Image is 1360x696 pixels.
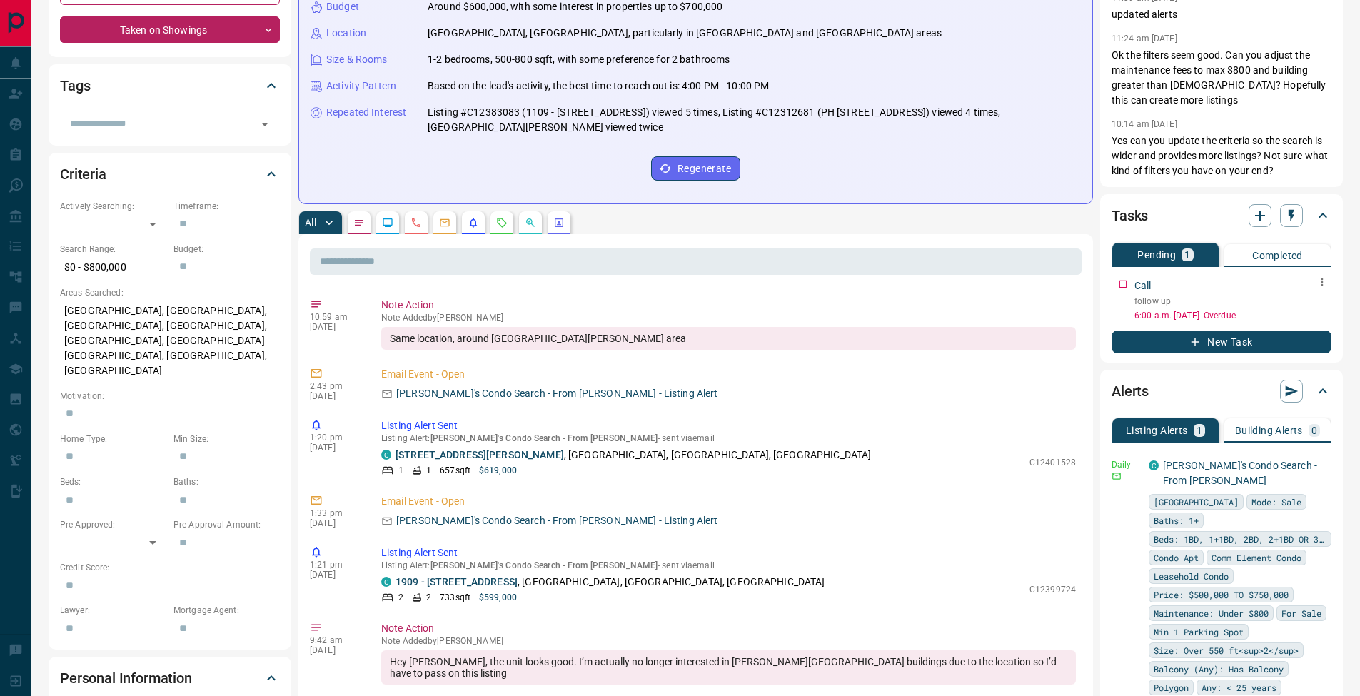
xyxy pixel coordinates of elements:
[1154,532,1326,546] span: Beds: 1BD, 1+1BD, 2BD, 2+1BD OR 3BD+
[1137,250,1176,260] p: Pending
[381,621,1076,636] p: Note Action
[1154,606,1269,620] span: Maintenance: Under $800
[1311,425,1317,435] p: 0
[1134,278,1152,293] p: Call
[1154,625,1244,639] span: Min 1 Parking Spot
[1202,680,1276,695] span: Any: < 25 years
[381,650,1076,685] div: Hey [PERSON_NAME], the unit looks good. I’m actually no longer interested in [PERSON_NAME][GEOGRA...
[1163,460,1317,486] a: [PERSON_NAME]'s Condo Search - From [PERSON_NAME]
[60,243,166,256] p: Search Range:
[1126,425,1188,435] p: Listing Alerts
[310,508,360,518] p: 1:33 pm
[428,26,942,41] p: [GEOGRAPHIC_DATA], [GEOGRAPHIC_DATA], particularly in [GEOGRAPHIC_DATA] and [GEOGRAPHIC_DATA] areas
[396,448,871,463] p: , [GEOGRAPHIC_DATA], [GEOGRAPHIC_DATA], [GEOGRAPHIC_DATA]
[525,217,536,228] svg: Opportunities
[1134,309,1331,322] p: 6:00 a.m. [DATE] - Overdue
[430,560,658,570] span: [PERSON_NAME]'s Condo Search - From [PERSON_NAME]
[496,217,508,228] svg: Requests
[1154,662,1284,676] span: Balcony (Any): Has Balcony
[60,163,106,186] h2: Criteria
[1112,119,1177,129] p: 10:14 am [DATE]
[381,327,1076,350] div: Same location, around [GEOGRAPHIC_DATA][PERSON_NAME] area
[310,635,360,645] p: 9:42 am
[353,217,365,228] svg: Notes
[60,390,280,403] p: Motivation:
[1112,471,1122,481] svg: Email
[381,494,1076,509] p: Email Event - Open
[1184,250,1190,260] p: 1
[428,79,769,94] p: Based on the lead's activity, the best time to reach out is: 4:00 PM - 10:00 PM
[310,312,360,322] p: 10:59 am
[426,591,431,604] p: 2
[310,570,360,580] p: [DATE]
[60,433,166,445] p: Home Type:
[60,561,280,574] p: Credit Score:
[1281,606,1321,620] span: For Sale
[310,645,360,655] p: [DATE]
[173,433,280,445] p: Min Size:
[326,26,366,41] p: Location
[1112,331,1331,353] button: New Task
[381,433,1076,443] p: Listing Alert : - sent via email
[1251,495,1301,509] span: Mode: Sale
[396,386,718,401] p: [PERSON_NAME]'s Condo Search - From [PERSON_NAME] - Listing Alert
[1154,587,1289,602] span: Price: $500,000 TO $750,000
[381,636,1076,646] p: Note Added by [PERSON_NAME]
[430,433,658,443] span: [PERSON_NAME]'s Condo Search - From [PERSON_NAME]
[60,604,166,617] p: Lawyer:
[426,464,431,477] p: 1
[1112,458,1140,471] p: Daily
[381,298,1076,313] p: Note Action
[381,418,1076,433] p: Listing Alert Sent
[1112,34,1177,44] p: 11:24 am [DATE]
[1112,380,1149,403] h2: Alerts
[1212,550,1301,565] span: Comm Element Condo
[173,475,280,488] p: Baths:
[1154,680,1189,695] span: Polygon
[310,433,360,443] p: 1:20 pm
[1154,550,1199,565] span: Condo Apt
[396,575,825,590] p: , [GEOGRAPHIC_DATA], [GEOGRAPHIC_DATA], [GEOGRAPHIC_DATA]
[60,256,166,279] p: $0 - $800,000
[60,475,166,488] p: Beds:
[173,604,280,617] p: Mortgage Agent:
[439,217,450,228] svg: Emails
[396,449,564,460] a: [STREET_ADDRESS][PERSON_NAME]
[310,381,360,391] p: 2:43 pm
[60,157,280,191] div: Criteria
[398,591,403,604] p: 2
[1112,374,1331,408] div: Alerts
[60,667,192,690] h2: Personal Information
[60,518,166,531] p: Pre-Approved:
[310,443,360,453] p: [DATE]
[326,79,396,94] p: Activity Pattern
[382,217,393,228] svg: Lead Browsing Activity
[440,464,470,477] p: 657 sqft
[381,367,1076,382] p: Email Event - Open
[60,74,90,97] h2: Tags
[428,52,730,67] p: 1-2 bedrooms, 500-800 sqft, with some preference for 2 bathrooms
[326,105,406,120] p: Repeated Interest
[398,464,403,477] p: 1
[1112,198,1331,233] div: Tasks
[381,545,1076,560] p: Listing Alert Sent
[396,513,718,528] p: [PERSON_NAME]'s Condo Search - From [PERSON_NAME] - Listing Alert
[310,560,360,570] p: 1:21 pm
[60,286,280,299] p: Areas Searched:
[381,577,391,587] div: condos.ca
[60,16,280,43] div: Taken on Showings
[173,243,280,256] p: Budget:
[381,560,1076,570] p: Listing Alert : - sent via email
[428,105,1081,135] p: Listing #C12383083 (1109 - [STREET_ADDRESS]) viewed 5 times, Listing #C12312681 (PH [STREET_ADDRE...
[1197,425,1202,435] p: 1
[1029,456,1076,469] p: C12401528
[553,217,565,228] svg: Agent Actions
[1154,495,1239,509] span: [GEOGRAPHIC_DATA]
[310,322,360,332] p: [DATE]
[1112,204,1148,227] h2: Tasks
[651,156,740,181] button: Regenerate
[479,591,517,604] p: $599,000
[1154,643,1299,657] span: Size: Over 550 ft<sup>2</sup>
[381,313,1076,323] p: Note Added by [PERSON_NAME]
[479,464,517,477] p: $619,000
